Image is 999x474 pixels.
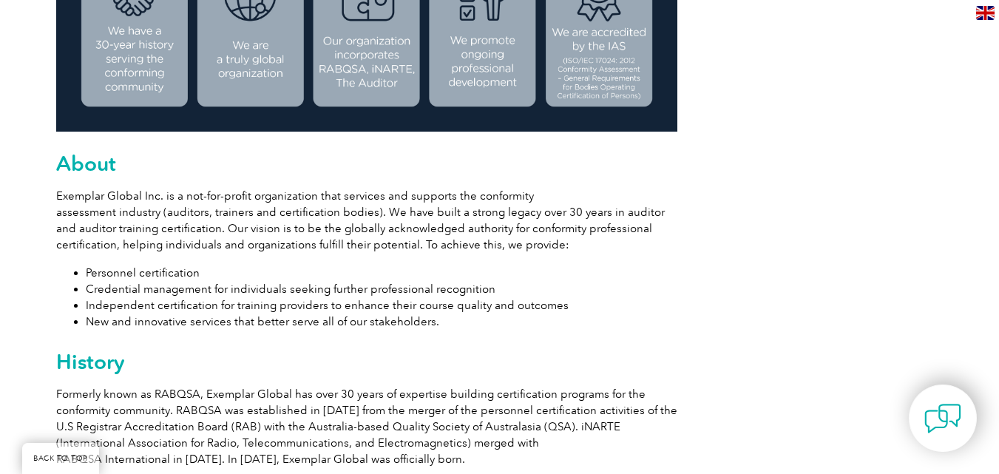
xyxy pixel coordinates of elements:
a: BACK TO TOP [22,443,99,474]
h2: About [56,152,677,175]
li: Credential management for individuals seeking further professional recognition [86,281,677,297]
li: New and innovative services that better serve all of our stakeholders. [86,314,677,330]
p: Formerly known as RABQSA, Exemplar Global has over 30 years of expertise building certification p... [56,386,677,467]
li: Independent certification for training providers to enhance their course quality and outcomes [86,297,677,314]
h2: History [56,350,677,373]
li: Personnel certification [86,265,677,281]
p: Exemplar Global Inc. is a not-for-profit organization that services and supports the conformity a... [56,188,677,253]
img: contact-chat.png [924,400,961,437]
img: en [976,6,995,20]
